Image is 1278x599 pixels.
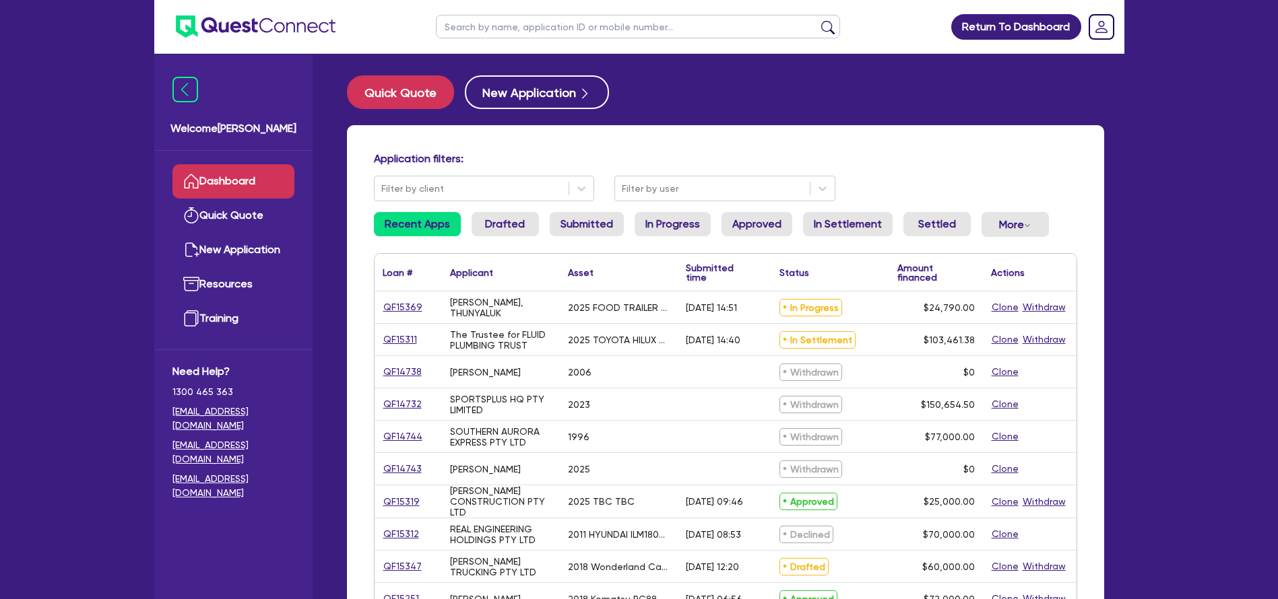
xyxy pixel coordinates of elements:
div: [PERSON_NAME] [450,464,521,474]
input: Search by name, application ID or mobile number... [436,15,840,38]
a: New Application [172,233,294,267]
div: [DATE] 09:46 [686,496,743,507]
span: Drafted [779,558,829,575]
a: QF14744 [383,429,423,444]
span: Withdrawn [779,363,842,381]
span: In Progress [779,299,842,316]
span: $150,654.50 [921,399,975,410]
a: Approved [722,212,792,236]
span: In Settlement [779,331,856,349]
a: [EMAIL_ADDRESS][DOMAIN_NAME] [172,438,294,466]
div: Amount financed [897,263,975,282]
a: QF15369 [383,299,423,315]
span: $60,000.00 [922,561,975,572]
span: $0 [963,464,975,474]
div: 2023 [568,399,590,410]
div: [PERSON_NAME], THUNYALUK [450,297,552,318]
button: Withdraw [1022,299,1066,315]
a: In Progress [635,212,711,236]
a: Settled [903,212,971,236]
a: QF15319 [383,494,420,509]
span: Withdrawn [779,396,842,413]
button: Quick Quote [347,75,454,109]
div: REAL ENGINEERING HOLDINGS PTY LTD [450,524,552,545]
button: Dropdown toggle [982,212,1049,237]
img: quick-quote [183,207,199,223]
span: $77,000.00 [925,431,975,442]
button: Clone [991,364,1019,380]
a: Submitted [550,212,624,236]
div: The Trustee for FLUID PLUMBING TRUST [450,329,552,351]
button: Clone [991,494,1019,509]
div: [PERSON_NAME] CONSTRUCTION PTY LTD [450,485,552,518]
div: [DATE] 08:53 [686,529,741,540]
a: QF14738 [383,364,422,380]
a: Recent Apps [374,212,461,236]
span: $24,790.00 [924,302,975,313]
div: SPORTSPLUS HQ PTY LIMITED [450,394,552,415]
img: new-application [183,242,199,258]
a: In Settlement [803,212,893,236]
div: 2006 [568,367,592,378]
div: 2025 TOYOTA HILUX SR5 DOUBLE CAB UTILITY [568,334,670,345]
button: Clone [991,559,1019,574]
img: training [183,310,199,326]
div: 2025 FOOD TRAILER FOOD TRAILER [568,302,670,313]
button: Clone [991,429,1019,444]
button: New Application [465,75,609,109]
div: Loan # [383,268,412,277]
a: Dashboard [172,164,294,199]
span: $103,461.38 [924,334,975,345]
img: icon-menu-close [172,77,198,102]
span: Welcome [PERSON_NAME] [170,120,296,137]
a: Resources [172,267,294,302]
a: QF14743 [383,461,422,477]
div: [DATE] 14:40 [686,334,740,345]
div: [DATE] 12:20 [686,561,739,572]
a: [EMAIL_ADDRESS][DOMAIN_NAME] [172,404,294,433]
a: QF15347 [383,559,422,574]
div: 1996 [568,431,589,442]
div: [DATE] 14:51 [686,302,737,313]
div: Asset [568,268,594,277]
a: QF15311 [383,332,418,347]
a: Drafted [472,212,539,236]
span: Need Help? [172,363,294,380]
div: Applicant [450,268,493,277]
a: QF15312 [383,526,420,542]
button: Clone [991,396,1019,412]
div: Submitted time [686,263,751,282]
span: $70,000.00 [923,529,975,540]
button: Clone [991,332,1019,347]
h4: Application filters: [374,152,1077,165]
a: Quick Quote [347,75,465,109]
button: Clone [991,299,1019,315]
button: Clone [991,461,1019,477]
button: Withdraw [1022,332,1066,347]
span: Declined [779,526,833,543]
div: Actions [991,268,1025,277]
div: 2025 [568,464,590,474]
a: [EMAIL_ADDRESS][DOMAIN_NAME] [172,472,294,500]
div: [PERSON_NAME] [450,367,521,378]
span: $0 [963,367,975,378]
a: Training [172,302,294,336]
a: QF14732 [383,396,422,412]
span: Withdrawn [779,428,842,446]
span: Approved [779,493,837,510]
span: Withdrawn [779,460,842,478]
a: Return To Dashboard [951,14,1081,40]
span: 1300 465 363 [172,385,294,399]
a: Dropdown toggle [1084,9,1119,44]
a: Quick Quote [172,199,294,233]
div: 2018 Wonderland Caravan [568,561,670,572]
button: Withdraw [1022,559,1066,574]
button: Clone [991,526,1019,542]
div: Status [779,268,809,277]
img: quest-connect-logo-blue [176,15,336,38]
div: 2025 TBC TBC [568,496,635,507]
span: $25,000.00 [924,496,975,507]
div: 2011 HYUNDAI ILM1800TT SYCNC LATHE [568,529,670,540]
button: Withdraw [1022,494,1066,509]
